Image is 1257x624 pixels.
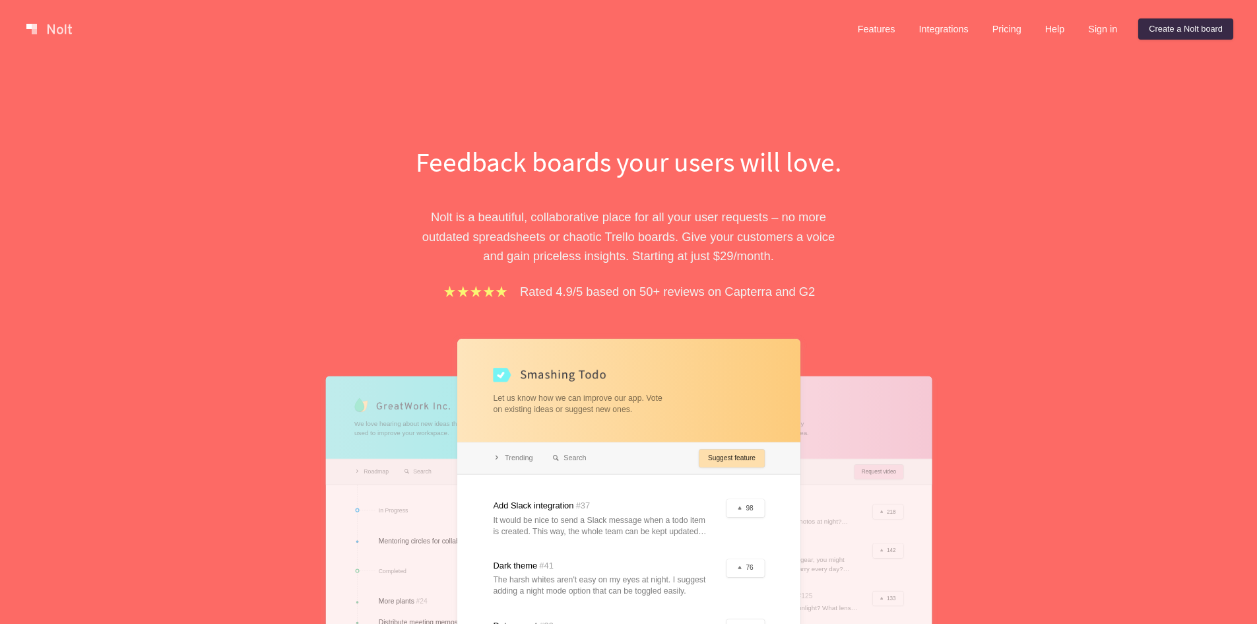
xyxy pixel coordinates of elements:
[401,207,856,265] p: Nolt is a beautiful, collaborative place for all your user requests – no more outdated spreadshee...
[908,18,979,40] a: Integrations
[1078,18,1128,40] a: Sign in
[401,143,856,181] h1: Feedback boards your users will love.
[520,282,815,301] p: Rated 4.9/5 based on 50+ reviews on Capterra and G2
[982,18,1032,40] a: Pricing
[1035,18,1076,40] a: Help
[1138,18,1233,40] a: Create a Nolt board
[442,284,509,299] img: stars.b067e34983.png
[847,18,906,40] a: Features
